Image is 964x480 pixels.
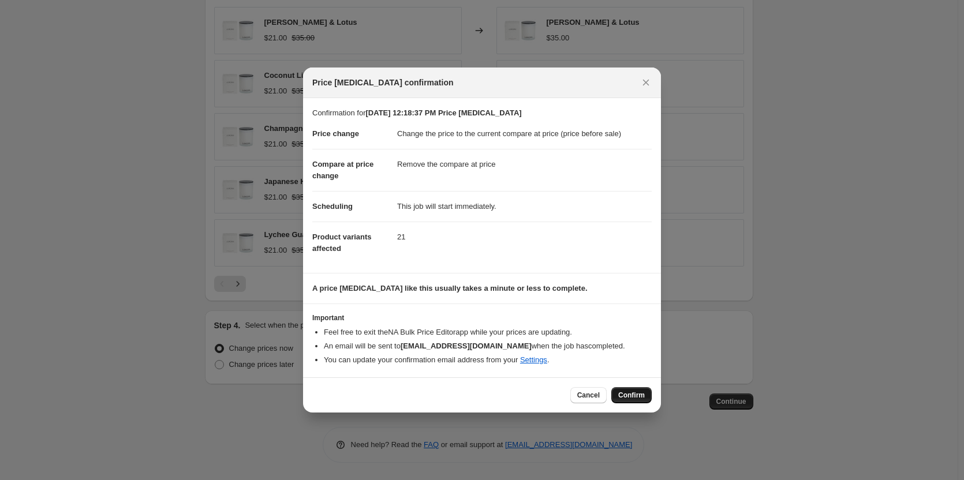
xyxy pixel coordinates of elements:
span: Product variants affected [312,232,372,253]
span: Price change [312,129,359,138]
li: You can update your confirmation email address from your . [324,354,652,366]
span: Compare at price change [312,160,373,180]
span: Confirm [618,391,645,400]
span: Scheduling [312,202,353,211]
span: Price [MEDICAL_DATA] confirmation [312,77,454,88]
b: A price [MEDICAL_DATA] like this usually takes a minute or less to complete. [312,284,588,292]
dd: 21 [397,222,652,252]
dd: Change the price to the current compare at price (price before sale) [397,119,652,149]
b: [EMAIL_ADDRESS][DOMAIN_NAME] [401,342,532,350]
a: Settings [520,355,547,364]
button: Close [638,74,654,91]
li: An email will be sent to when the job has completed . [324,340,652,352]
span: Cancel [577,391,600,400]
h3: Important [312,313,652,322]
dd: This job will start immediately. [397,191,652,222]
dd: Remove the compare at price [397,149,652,179]
b: [DATE] 12:18:37 PM Price [MEDICAL_DATA] [365,108,521,117]
li: Feel free to exit the NA Bulk Price Editor app while your prices are updating. [324,327,652,338]
p: Confirmation for [312,107,652,119]
button: Cancel [570,387,607,403]
button: Confirm [611,387,652,403]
